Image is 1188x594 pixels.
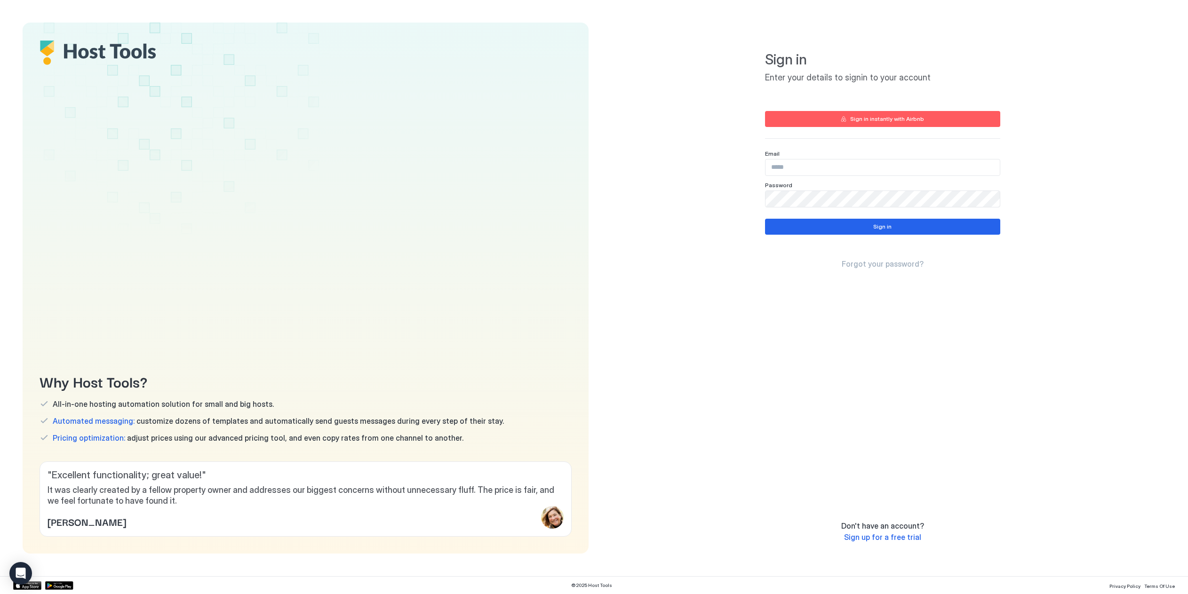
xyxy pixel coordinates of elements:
span: adjust prices using our advanced pricing tool, and even copy rates from one channel to another. [53,433,463,443]
span: All-in-one hosting automation solution for small and big hosts. [53,399,274,409]
span: Sign in [765,51,1000,69]
a: Forgot your password? [842,259,924,269]
input: Input Field [765,191,1000,207]
span: Password [765,182,792,189]
div: Open Intercom Messenger [9,562,32,585]
span: " Excellent functionality; great value! " [48,469,564,481]
span: [PERSON_NAME] [48,515,126,529]
input: Input Field [765,159,1000,175]
span: Pricing optimization: [53,433,125,443]
span: Why Host Tools? [40,371,572,392]
span: © 2025 Host Tools [571,582,612,588]
a: App Store [13,581,41,590]
span: Email [765,150,780,157]
a: Privacy Policy [1109,580,1140,590]
a: Sign up for a free trial [844,532,921,542]
span: customize dozens of templates and automatically send guests messages during every step of their s... [53,416,504,426]
span: Terms Of Use [1144,583,1175,589]
span: It was clearly created by a fellow property owner and addresses our biggest concerns without unne... [48,485,564,506]
div: Sign in instantly with Airbnb [850,115,924,123]
button: Sign in [765,219,1000,235]
span: Privacy Policy [1109,583,1140,589]
span: Automated messaging: [53,416,135,426]
a: Terms Of Use [1144,580,1175,590]
span: Don't have an account? [841,521,924,531]
button: Sign in instantly with Airbnb [765,111,1000,127]
span: Enter your details to signin to your account [765,72,1000,83]
div: Sign in [873,222,892,231]
div: profile [541,506,564,529]
a: Google Play Store [45,581,73,590]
